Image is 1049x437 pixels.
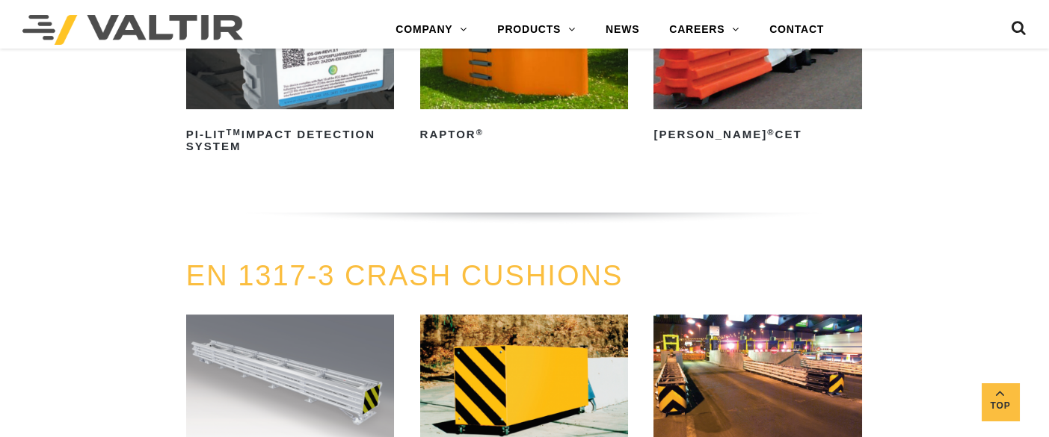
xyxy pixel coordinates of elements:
[420,123,628,146] h2: RAPTOR
[476,128,484,137] sup: ®
[767,128,775,137] sup: ®
[654,15,754,45] a: CAREERS
[186,123,394,158] h2: PI-LIT Impact Detection System
[227,128,242,137] sup: TM
[186,260,623,291] a: EN 1317-3 CRASH CUSHIONS
[482,15,591,45] a: PRODUCTS
[381,15,482,45] a: COMPANY
[982,398,1019,415] span: Top
[22,15,243,45] img: Valtir
[982,383,1019,421] a: Top
[754,15,839,45] a: CONTACT
[653,123,861,146] h2: [PERSON_NAME] CET
[591,15,654,45] a: NEWS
